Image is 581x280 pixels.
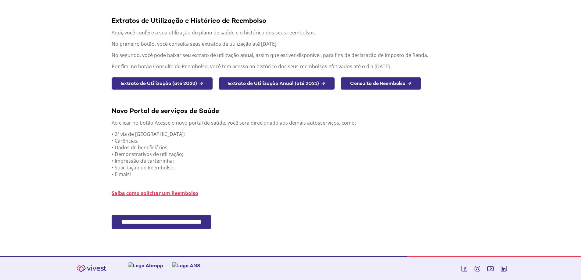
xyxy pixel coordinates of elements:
[219,77,335,90] a: Extrato de Utilização Anual (até 2021) →
[112,119,474,126] p: Ao clicar no botão Acesse o novo portal de saúde, você será direcionado aos demais autosserviços,...
[112,41,474,47] p: No primeiro botão, você consulta seus extratos de utilização até [DATE].
[112,106,474,115] div: Novo Portal de serviços de Saúde
[112,131,474,178] p: • 2ª via de [GEOGRAPHIC_DATA]; • Carências; • Dados de beneficiários; • Demonstrativos de utiliza...
[119,262,151,269] img: Logo Previc
[112,63,474,70] p: Por fim, no botão Consulta de Reembolso, você tem acesso ao histórico dos seus reembolsos efetiva...
[160,262,195,269] img: Logo Abrapp
[204,262,232,269] img: Logo ANS
[112,16,474,25] div: Extratos de Utilização e Histórico de Reembolso
[341,77,421,90] a: Consulta de Reembolso →
[73,262,110,275] img: Vivest
[112,29,474,36] p: Aqui, você confere a sua utilização do plano de saúde e o histórico dos seus reembolsos.
[112,77,213,90] a: Extrato de Utilização (até 2022) →
[112,52,474,58] p: No segundo, você pode baixar seu extrato de utilização anual, assim que estiver disponível, para ...
[112,190,198,197] a: Saiba como solicitar um Reembolso
[112,215,474,244] section: <span lang="pt-BR" dir="ltr">FacPlanPortlet - SSO Fácil</span>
